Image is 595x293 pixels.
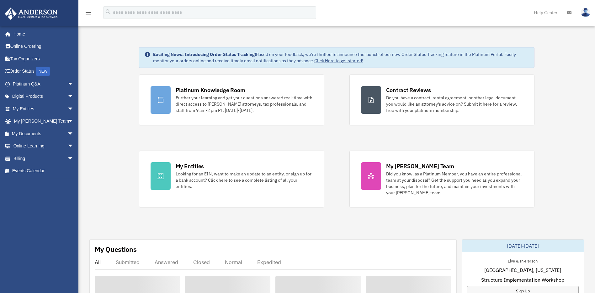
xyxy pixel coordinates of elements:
[4,78,83,90] a: Platinum Q&Aarrow_drop_down
[4,127,83,140] a: My Documentsarrow_drop_down
[4,53,83,65] a: Tax Organizers
[4,40,83,53] a: Online Ordering
[155,259,178,265] div: Answered
[484,266,561,274] span: [GEOGRAPHIC_DATA], [US_STATE]
[4,165,83,177] a: Events Calendar
[67,102,80,115] span: arrow_drop_down
[67,78,80,91] span: arrow_drop_down
[116,259,140,265] div: Submitted
[176,86,245,94] div: Platinum Knowledge Room
[67,90,80,103] span: arrow_drop_down
[386,171,523,196] div: Did you know, as a Platinum Member, you have an entire professional team at your disposal? Get th...
[503,257,543,264] div: Live & In-Person
[139,75,324,125] a: Platinum Knowledge Room Further your learning and get your questions answered real-time with dire...
[349,151,535,207] a: My [PERSON_NAME] Team Did you know, as a Platinum Member, you have an entire professional team at...
[95,259,101,265] div: All
[4,152,83,165] a: Billingarrow_drop_down
[3,8,60,20] img: Anderson Advisors Platinum Portal
[153,51,529,64] div: Based on your feedback, we're thrilled to announce the launch of our new Order Status Tracking fe...
[67,127,80,140] span: arrow_drop_down
[193,259,210,265] div: Closed
[4,140,83,152] a: Online Learningarrow_drop_down
[95,245,137,254] div: My Questions
[314,58,363,64] a: Click Here to get started!
[4,115,83,128] a: My [PERSON_NAME] Teamarrow_drop_down
[176,171,313,190] div: Looking for an EIN, want to make an update to an entity, or sign up for a bank account? Click her...
[4,102,83,115] a: My Entitiesarrow_drop_down
[139,151,324,207] a: My Entities Looking for an EIN, want to make an update to an entity, or sign up for a bank accoun...
[67,140,80,153] span: arrow_drop_down
[67,115,80,128] span: arrow_drop_down
[85,9,92,16] i: menu
[462,240,584,252] div: [DATE]-[DATE]
[386,86,431,94] div: Contract Reviews
[225,259,242,265] div: Normal
[67,152,80,165] span: arrow_drop_down
[581,8,590,17] img: User Pic
[36,67,50,76] div: NEW
[481,276,564,284] span: Structure Implementation Workshop
[85,11,92,16] a: menu
[153,52,256,57] strong: Exciting News: Introducing Order Status Tracking!
[176,95,313,113] div: Further your learning and get your questions answered real-time with direct access to [PERSON_NAM...
[4,90,83,103] a: Digital Productsarrow_drop_down
[4,28,80,40] a: Home
[257,259,281,265] div: Expedited
[105,8,112,15] i: search
[4,65,83,78] a: Order StatusNEW
[176,162,204,170] div: My Entities
[349,75,535,125] a: Contract Reviews Do you have a contract, rental agreement, or other legal document you would like...
[386,162,454,170] div: My [PERSON_NAME] Team
[386,95,523,113] div: Do you have a contract, rental agreement, or other legal document you would like an attorney's ad...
